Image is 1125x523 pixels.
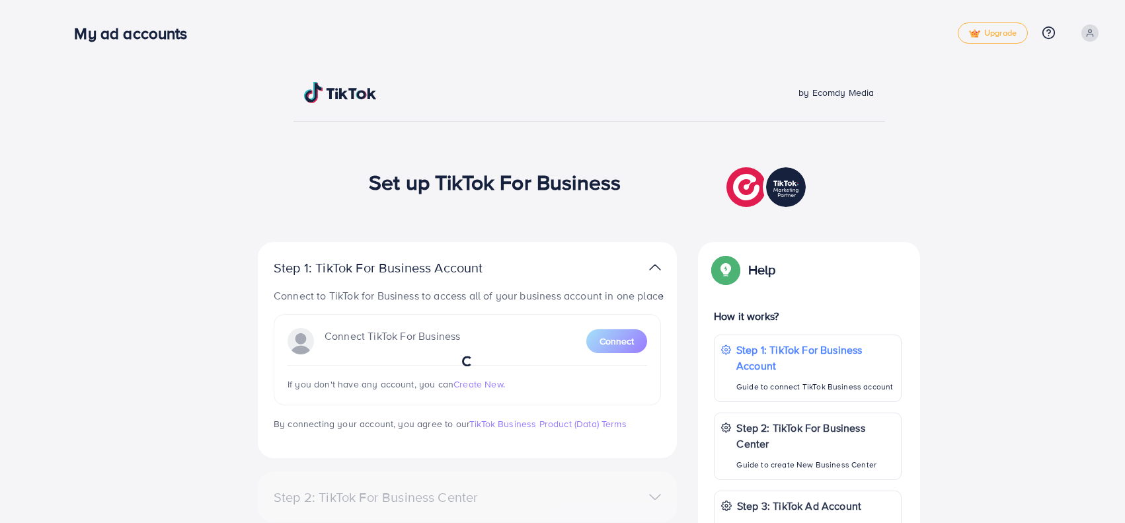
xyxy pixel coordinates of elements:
[369,169,621,194] h1: Set up TikTok For Business
[798,86,874,99] span: by Ecomdy Media
[714,258,738,282] img: Popup guide
[714,308,902,324] p: How it works?
[74,24,198,43] h3: My ad accounts
[958,22,1028,44] a: tickUpgrade
[649,258,661,277] img: TikTok partner
[969,28,1017,38] span: Upgrade
[304,82,377,103] img: TikTok
[737,498,861,514] p: Step 3: TikTok Ad Account
[726,164,809,210] img: TikTok partner
[969,29,980,38] img: tick
[736,457,894,473] p: Guide to create New Business Center
[274,260,525,276] p: Step 1: TikTok For Business Account
[736,379,894,395] p: Guide to connect TikTok Business account
[736,342,894,374] p: Step 1: TikTok For Business Account
[748,262,776,278] p: Help
[736,420,894,452] p: Step 2: TikTok For Business Center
